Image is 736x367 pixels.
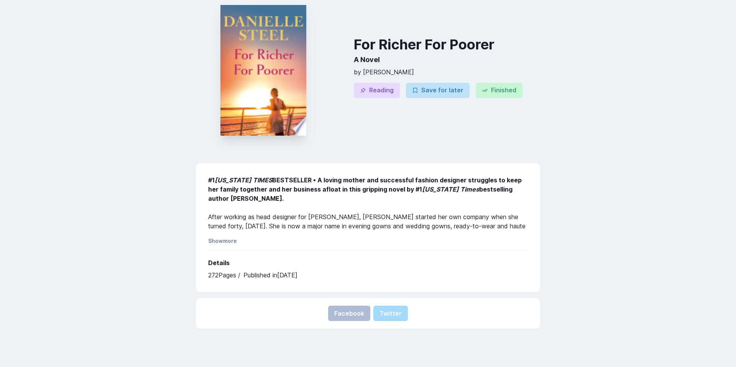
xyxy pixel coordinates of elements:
p: Published in [DATE] [243,270,297,280]
img: content [220,5,306,136]
i: [US_STATE] Times [422,185,479,193]
button: Save for later [406,83,470,98]
p: by [354,67,540,77]
h3: For Richer For Poorer [354,37,540,52]
i: [US_STATE] TIMES [215,176,272,184]
button: Reading [354,83,400,98]
div: After working as head designer for [PERSON_NAME], [PERSON_NAME] started her own company when she ... [208,175,528,233]
button: Showmore [208,238,237,244]
h2: Details [208,255,528,270]
button: Finished [476,83,522,98]
button: Facebook [328,306,370,321]
span: [PERSON_NAME] [363,68,414,76]
p: 272 Pages / [208,270,240,280]
button: Twitter [373,306,408,321]
b: #1 BESTSELLER • A loving mother and successful fashion designer struggles to keep her family toge... [208,176,522,202]
h2: A Novel [354,52,540,67]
